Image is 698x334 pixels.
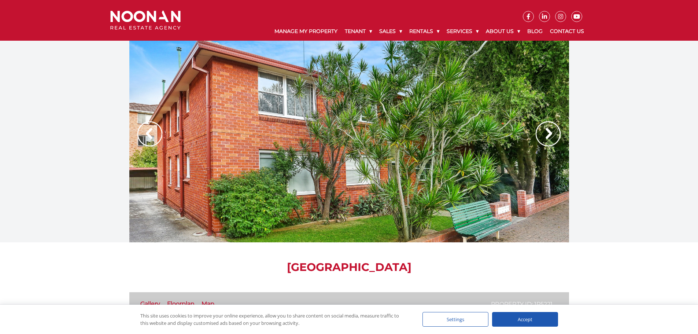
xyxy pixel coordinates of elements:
div: Accept [492,312,558,327]
img: Arrow slider [536,121,561,146]
a: Blog [524,22,546,41]
img: Noonan Real Estate Agency [110,11,181,30]
p: Property ID: 1P5221 [491,300,553,309]
a: Services [443,22,482,41]
h1: [GEOGRAPHIC_DATA] [129,261,569,274]
div: Settings [422,312,488,327]
a: About Us [482,22,524,41]
img: Arrow slider [137,121,162,146]
a: Contact Us [546,22,588,41]
a: Manage My Property [271,22,341,41]
div: This site uses cookies to improve your online experience, allow you to share content on social me... [140,312,408,327]
a: Sales [376,22,406,41]
a: Gallery [140,300,160,307]
a: Floorplan [167,300,195,307]
a: Rentals [406,22,443,41]
a: Map [202,300,214,307]
a: Tenant [341,22,376,41]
